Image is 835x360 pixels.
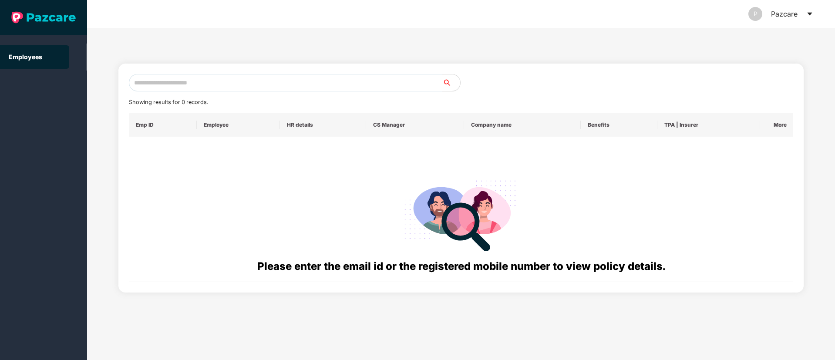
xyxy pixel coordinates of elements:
span: Please enter the email id or the registered mobile number to view policy details. [257,260,665,273]
span: P [754,7,758,21]
span: search [442,79,460,86]
th: TPA | Insurer [657,113,760,137]
button: search [442,74,461,91]
th: CS Manager [366,113,464,137]
th: HR details [280,113,366,137]
th: Emp ID [129,113,197,137]
th: Company name [464,113,581,137]
th: More [760,113,793,137]
a: Employees [9,53,42,61]
span: Showing results for 0 records. [129,99,208,105]
img: svg+xml;base64,PHN2ZyB4bWxucz0iaHR0cDovL3d3dy53My5vcmcvMjAwMC9zdmciIHdpZHRoPSIyODgiIGhlaWdodD0iMj... [398,170,524,258]
span: caret-down [806,10,813,17]
th: Benefits [581,113,657,137]
th: Employee [197,113,280,137]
